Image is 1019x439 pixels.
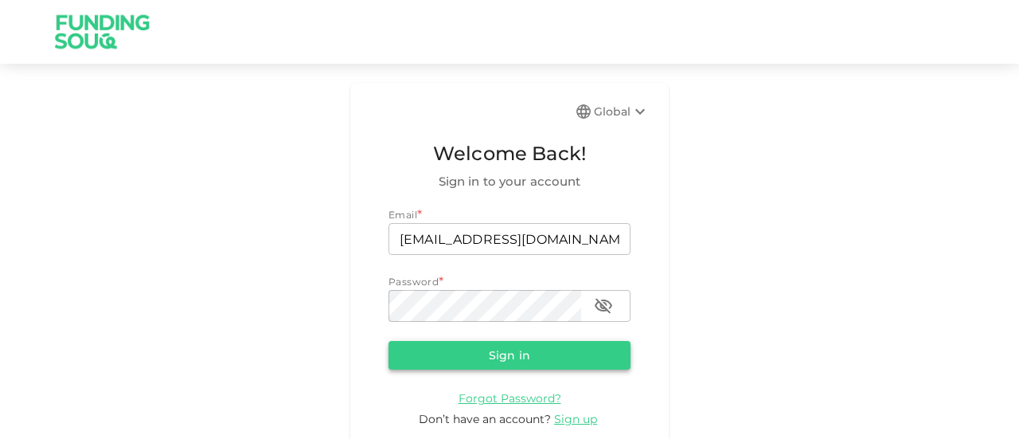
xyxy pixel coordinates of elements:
input: password [388,290,581,322]
span: Forgot Password? [459,391,561,406]
span: Don’t have an account? [419,412,551,426]
span: Sign up [554,412,597,426]
a: Forgot Password? [459,390,561,406]
input: email [388,223,631,255]
div: Global [594,102,650,121]
span: Email [388,209,417,221]
span: Sign in to your account [388,172,631,191]
span: Password [388,276,439,288]
span: Welcome Back! [388,139,631,169]
button: Sign in [388,341,631,370]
